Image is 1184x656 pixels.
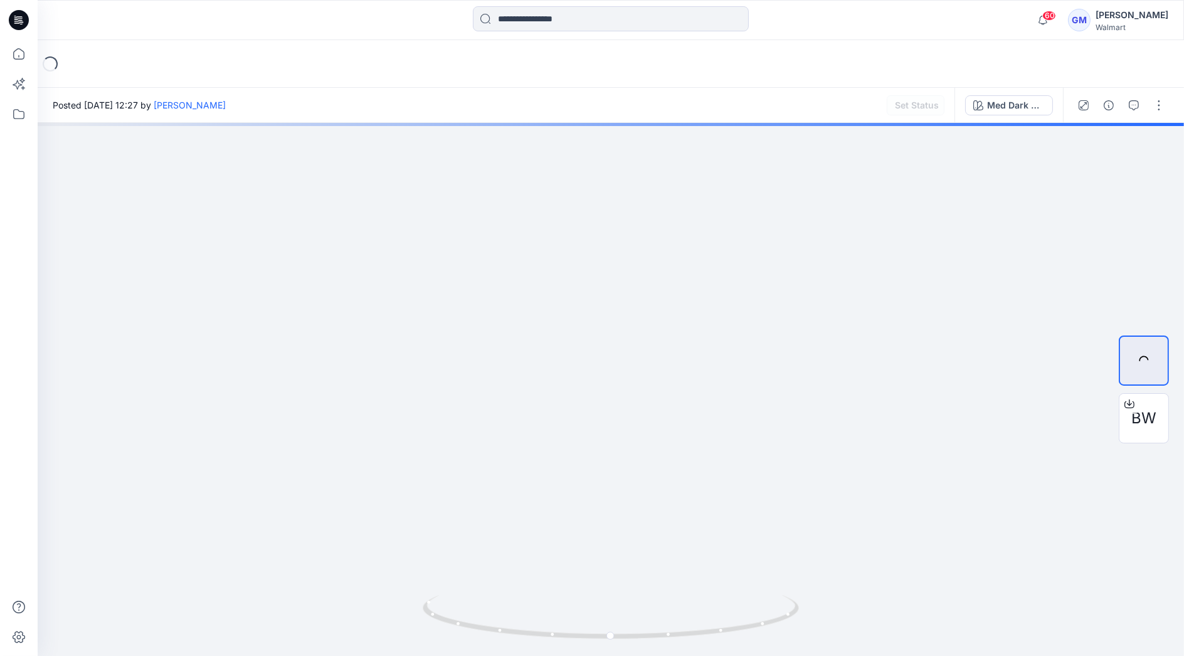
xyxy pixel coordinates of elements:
button: Details [1099,95,1119,115]
a: [PERSON_NAME] [154,100,226,110]
div: Med Dark Wash [987,98,1045,112]
div: GM [1068,9,1091,31]
div: [PERSON_NAME] [1096,8,1168,23]
button: Med Dark Wash [965,95,1053,115]
div: Walmart [1096,23,1168,32]
span: 60 [1042,11,1056,21]
span: Posted [DATE] 12:27 by [53,98,226,112]
span: BW [1131,407,1156,430]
